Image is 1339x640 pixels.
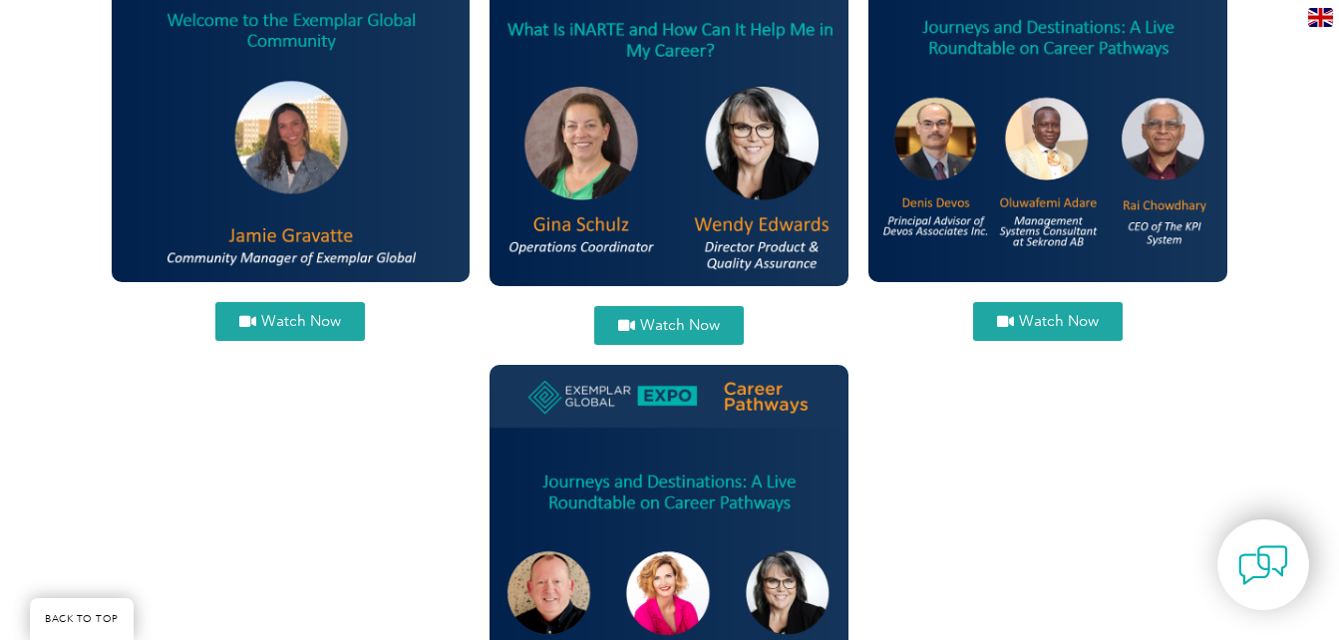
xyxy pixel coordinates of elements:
[594,306,744,345] a: Watch Now
[30,598,134,640] a: BACK TO TOP
[1019,314,1099,329] span: Watch Now
[973,302,1123,341] a: Watch Now
[1308,8,1333,27] img: en
[215,302,365,341] a: Watch Now
[1238,540,1288,590] img: contact-chat.png
[640,318,720,333] span: Watch Now
[261,314,341,329] span: Watch Now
